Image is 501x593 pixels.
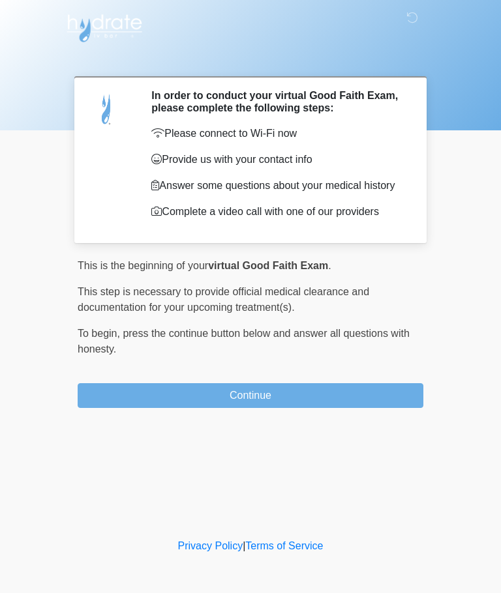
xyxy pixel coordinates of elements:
[328,260,331,271] span: .
[243,540,245,551] a: |
[87,89,127,128] img: Agent Avatar
[245,540,323,551] a: Terms of Service
[208,260,328,271] strong: virtual Good Faith Exam
[178,540,243,551] a: Privacy Policy
[78,260,208,271] span: This is the beginning of your
[78,328,123,339] span: To begin,
[78,383,423,408] button: Continue
[151,204,404,220] p: Complete a video call with one of our providers
[151,152,404,167] p: Provide us with your contact info
[65,10,144,43] img: Hydrate IV Bar - Arcadia Logo
[151,126,404,141] p: Please connect to Wi-Fi now
[78,286,369,313] span: This step is necessary to provide official medical clearance and documentation for your upcoming ...
[68,47,433,71] h1: ‎ ‎ ‎ ‎
[78,328,410,354] span: press the continue button below and answer all questions with honesty.
[151,89,404,114] h2: In order to conduct your virtual Good Faith Exam, please complete the following steps:
[151,178,404,194] p: Answer some questions about your medical history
